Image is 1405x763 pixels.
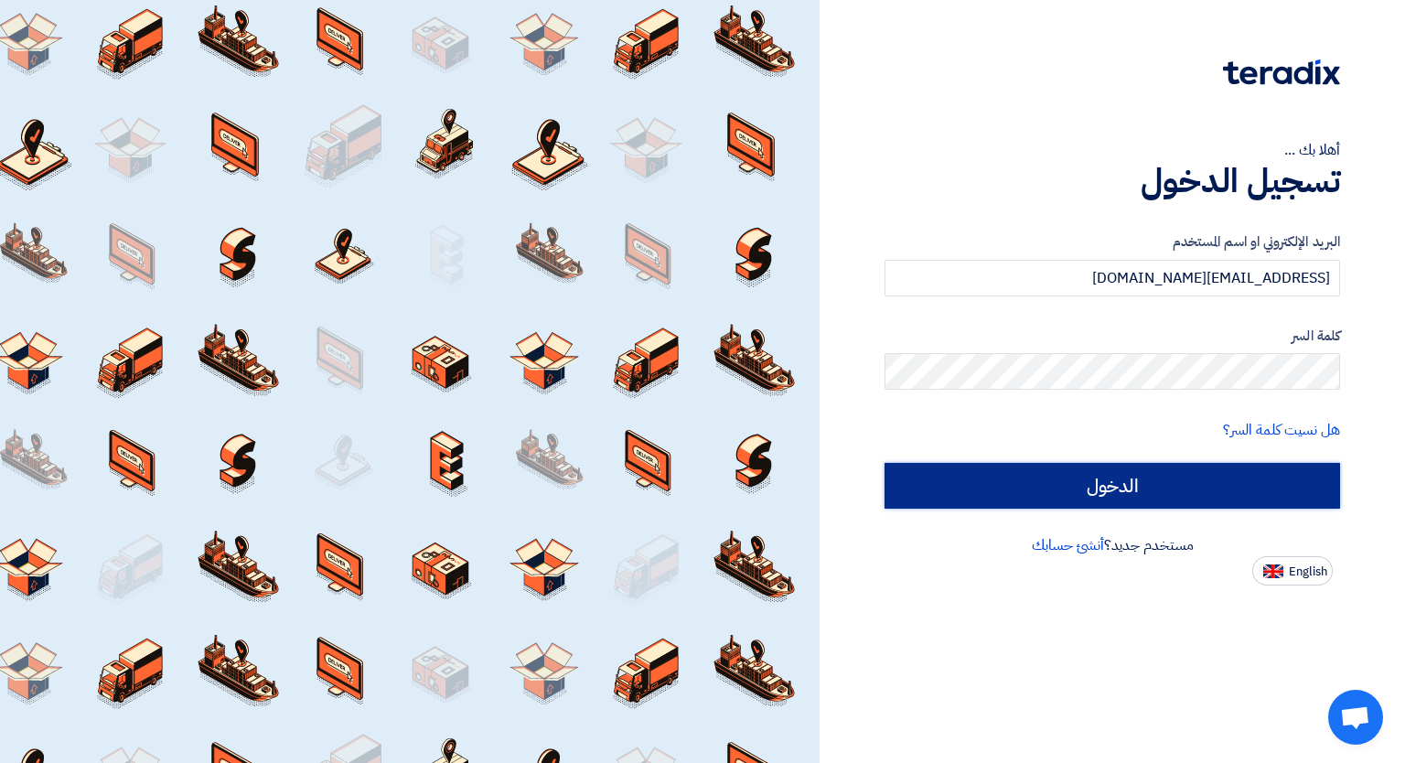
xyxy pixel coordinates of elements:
button: English [1252,556,1333,586]
img: en-US.png [1263,564,1283,578]
input: الدخول [885,463,1340,509]
div: أهلا بك ... [885,139,1340,161]
label: كلمة السر [885,326,1340,347]
img: Teradix logo [1223,59,1340,85]
a: أنشئ حسابك [1032,534,1104,556]
div: Open chat [1328,690,1383,745]
span: English [1289,565,1327,578]
input: أدخل بريد العمل الإلكتروني او اسم المستخدم الخاص بك ... [885,260,1340,296]
h1: تسجيل الدخول [885,161,1340,201]
div: مستخدم جديد؟ [885,534,1340,556]
label: البريد الإلكتروني او اسم المستخدم [885,231,1340,253]
a: هل نسيت كلمة السر؟ [1223,419,1340,441]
